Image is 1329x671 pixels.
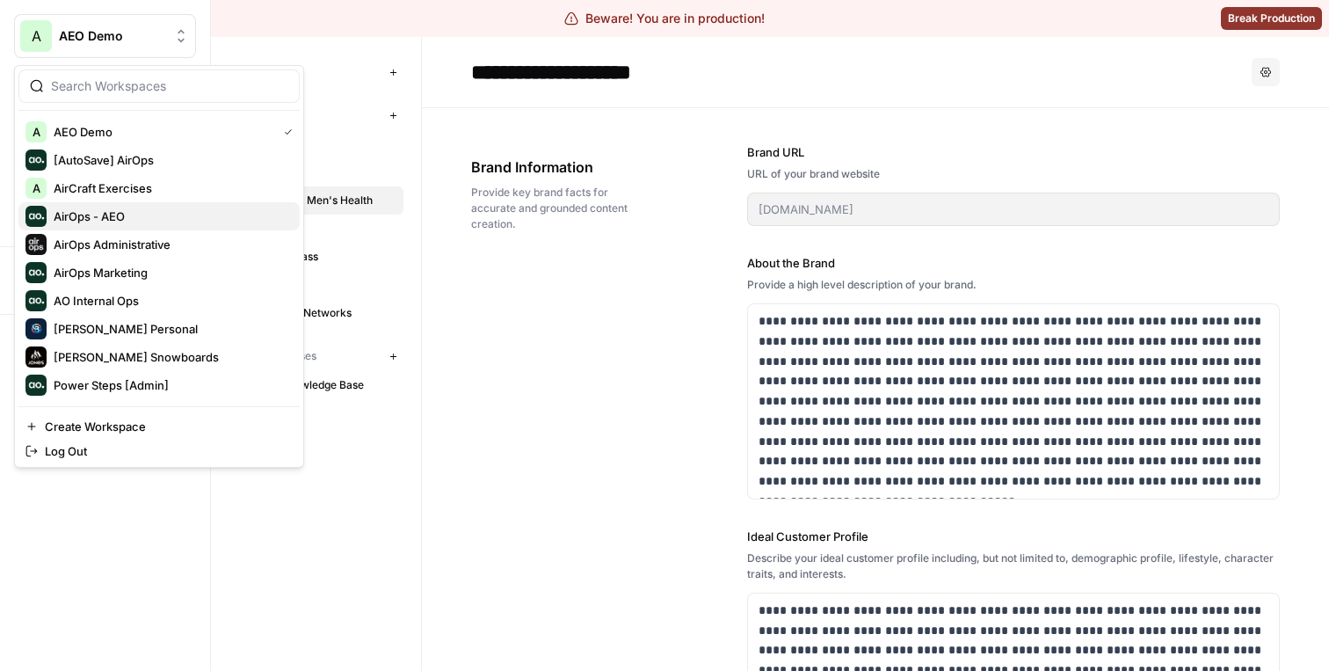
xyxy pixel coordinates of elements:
[25,318,47,339] img: Berna's Personal Logo
[54,208,286,225] span: AirOps - AEO
[256,249,396,265] span: MasterClass
[229,215,403,243] a: KAYAK
[471,185,649,232] span: Provide key brand facts for accurate and grounded content creation.
[54,123,270,141] span: AEO Demo
[471,157,649,178] span: Brand Information
[14,65,304,468] div: Workspace: AEO Demo
[256,221,396,237] span: KAYAK
[54,236,286,253] span: AirOps Administrative
[32,26,41,47] span: A
[54,151,286,169] span: [AutoSave] AirOps
[18,439,300,463] a: Log Out
[229,62,382,83] span: Your Data
[256,136,396,152] span: Carta
[256,305,396,321] span: Palo Alto Networks
[229,371,403,399] a: New Knowledge Base
[229,158,403,186] a: Contra
[256,277,396,293] span: Notion
[45,418,286,435] span: Create Workspace
[54,320,286,338] span: [PERSON_NAME] Personal
[25,262,47,283] img: AirOps Marketing Logo
[51,77,288,95] input: Search Workspaces
[1228,11,1315,26] span: Break Production
[54,179,286,197] span: AirCraft Exercises
[45,442,286,460] span: Log Out
[25,346,47,368] img: Jones Snowboards Logo
[229,130,403,158] a: Carta
[25,150,47,171] img: [AutoSave] AirOps Logo
[229,243,403,271] a: MasterClass
[747,551,1280,582] div: Describe your ideal customer profile including, but not limited to, demographic profile, lifestyl...
[747,166,1280,182] div: URL of your brand website
[747,143,1280,161] label: Brand URL
[18,414,300,439] a: Create Workspace
[564,10,765,27] div: Beware! You are in production!
[229,299,403,327] a: Palo Alto Networks
[33,123,40,141] span: A
[59,27,165,45] span: AEO Demo
[256,164,396,180] span: Contra
[25,290,47,311] img: AO Internal Ops Logo
[54,292,286,310] span: AO Internal Ops
[54,348,286,366] span: [PERSON_NAME] Snowboards
[747,254,1280,272] label: About the Brand
[747,277,1280,293] div: Provide a high level description of your brand.
[54,376,286,394] span: Power Steps [Admin]
[747,528,1280,545] label: Ideal Customer Profile
[54,264,286,281] span: AirOps Marketing
[256,193,396,208] span: Gameday Men's Health
[25,206,47,227] img: AirOps - AEO Logo
[25,234,47,255] img: AirOps Administrative Logo
[33,179,40,197] span: A
[759,201,1268,218] input: www.sundaysoccer.com
[256,377,396,393] span: New Knowledge Base
[1221,7,1322,30] button: Break Production
[14,14,196,58] button: Workspace: AEO Demo
[25,375,47,396] img: Power Steps [Admin] Logo
[229,271,403,299] a: Notion
[229,186,403,215] a: Gameday Men's Health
